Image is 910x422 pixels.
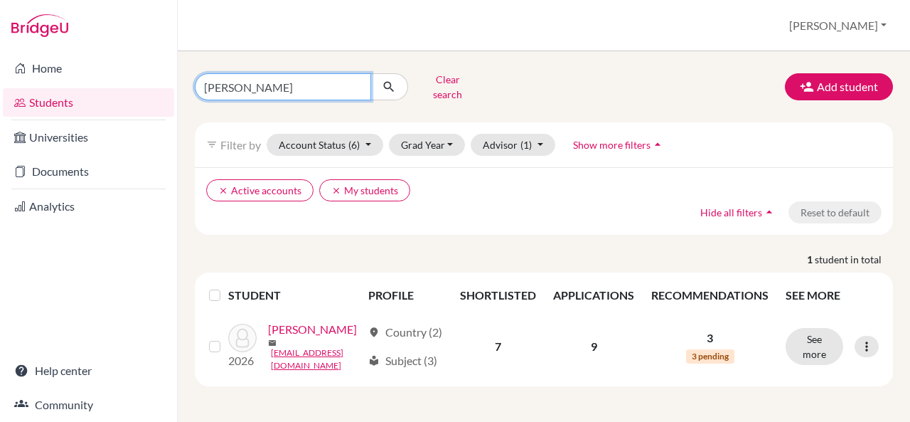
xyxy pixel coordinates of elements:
[319,179,410,201] button: clearMy students
[195,73,371,100] input: Find student by name...
[206,179,314,201] button: clearActive accounts
[267,134,383,156] button: Account Status(6)
[471,134,555,156] button: Advisor(1)
[573,139,651,151] span: Show more filters
[545,278,643,312] th: APPLICATIONS
[408,68,487,105] button: Clear search
[700,206,762,218] span: Hide all filters
[788,201,882,223] button: Reset to default
[368,327,380,338] span: location_on
[228,278,360,312] th: STUDENT
[218,186,228,196] i: clear
[815,252,893,267] span: student in total
[783,12,893,39] button: [PERSON_NAME]
[268,321,357,338] a: [PERSON_NAME]
[206,139,218,150] i: filter_list
[651,137,665,152] i: arrow_drop_up
[348,139,360,151] span: (6)
[228,324,257,352] img: Chauhan, Mannat
[451,312,545,381] td: 7
[786,328,843,365] button: See more
[561,134,677,156] button: Show more filtersarrow_drop_up
[762,205,776,219] i: arrow_drop_up
[651,329,769,347] p: 3
[3,391,174,419] a: Community
[368,355,380,366] span: local_library
[451,278,545,312] th: SHORTLISTED
[3,54,174,83] a: Home
[220,138,261,152] span: Filter by
[11,14,68,37] img: Bridge-U
[368,352,437,369] div: Subject (3)
[807,252,815,267] strong: 1
[3,88,174,117] a: Students
[688,201,788,223] button: Hide all filtersarrow_drop_up
[3,192,174,221] a: Analytics
[268,339,277,347] span: mail
[271,347,362,372] a: [EMAIL_ADDRESS][DOMAIN_NAME]
[643,278,777,312] th: RECOMMENDATIONS
[777,278,887,312] th: SEE MORE
[228,352,257,369] p: 2026
[3,157,174,186] a: Documents
[360,278,451,312] th: PROFILE
[389,134,466,156] button: Grad Year
[545,312,643,381] td: 9
[3,123,174,152] a: Universities
[3,357,174,385] a: Help center
[331,186,341,196] i: clear
[520,139,532,151] span: (1)
[368,324,442,341] div: Country (2)
[686,349,734,364] span: 3 pending
[785,73,893,100] button: Add student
